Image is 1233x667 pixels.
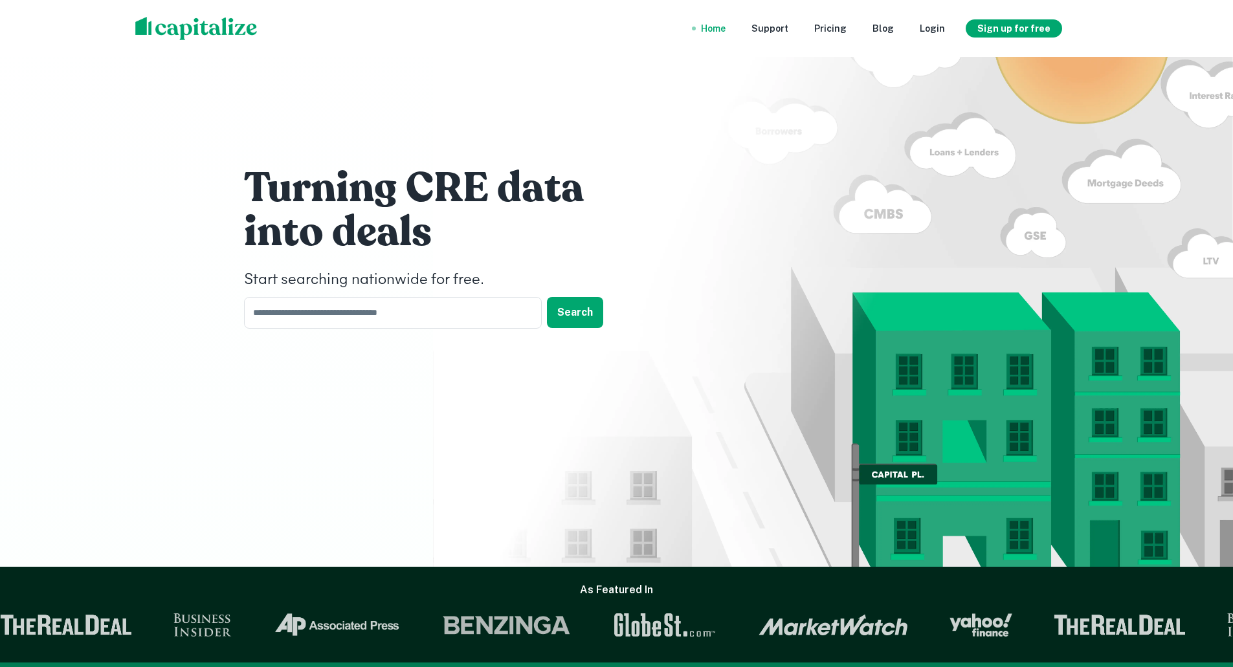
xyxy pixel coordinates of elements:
[612,613,717,637] img: GlobeSt
[872,21,894,36] a: Blog
[547,297,603,328] button: Search
[272,613,400,637] img: Associated Press
[1168,563,1233,626] iframe: Chat Widget
[1054,615,1186,635] img: The Real Deal
[971,19,1052,38] a: Sign up for free
[173,613,231,637] img: Business Insider
[701,21,726,36] a: Home
[135,17,258,40] img: capitalize-logo.png
[244,206,632,258] h1: into deals
[758,614,907,636] img: Market Watch
[814,21,847,36] a: Pricing
[244,162,632,214] h1: Turning CRE data
[920,21,945,36] a: Login
[244,268,632,292] h4: Start searching nationwide for free.
[580,582,653,598] h6: As Featured In
[949,613,1012,637] img: Yahoo Finance
[751,21,788,36] a: Support
[966,19,1062,38] button: Sign up for free
[441,613,571,637] img: Benzinga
